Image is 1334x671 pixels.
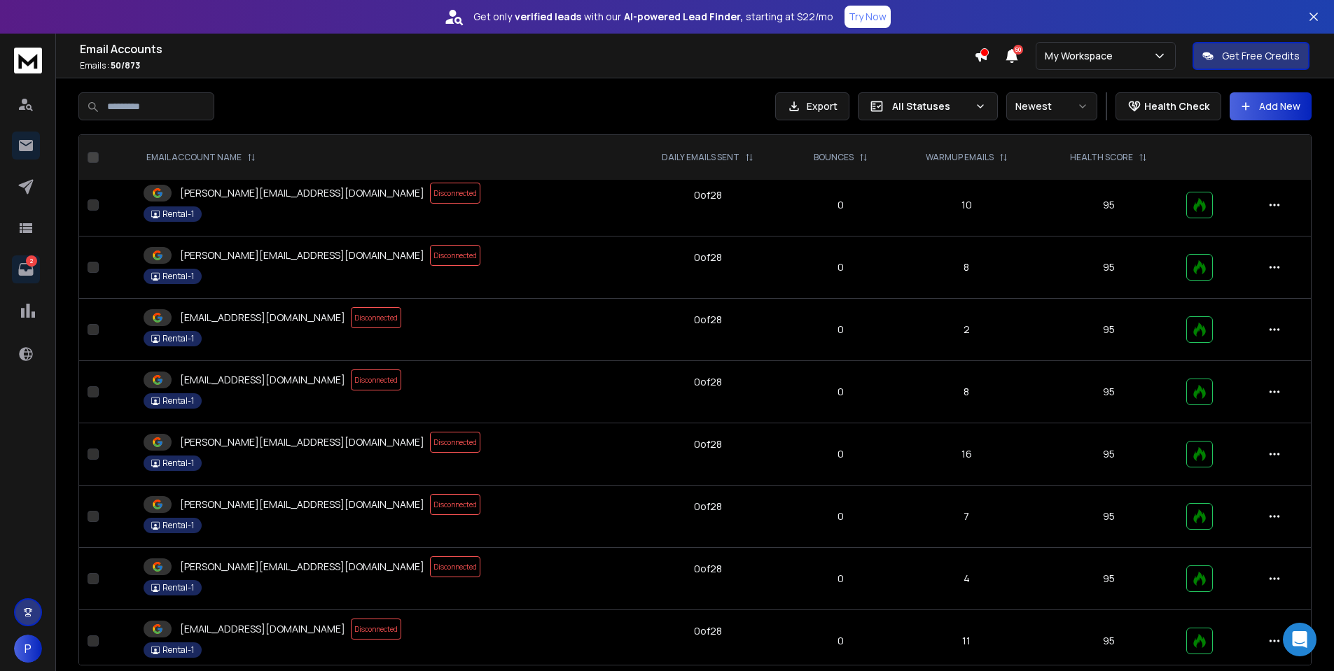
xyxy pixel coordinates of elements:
[80,60,974,71] p: Emails :
[14,635,42,663] button: P
[894,548,1040,610] td: 4
[111,59,140,71] span: 50 / 873
[351,369,401,390] span: Disconnected
[26,255,37,267] p: 2
[1045,49,1118,63] p: My Workspace
[694,250,722,264] div: 0 of 28
[180,311,345,325] p: [EMAIL_ADDRESS][DOMAIN_NAME]
[430,494,480,515] span: Disconnected
[796,198,886,212] p: 0
[1222,49,1300,63] p: Get Free Credits
[796,447,886,461] p: 0
[1006,92,1097,120] button: Newest
[894,174,1040,236] td: 10
[694,500,722,514] div: 0 of 28
[796,385,886,399] p: 0
[1193,42,1309,70] button: Get Free Credits
[894,423,1040,486] td: 16
[814,152,854,163] p: BOUNCES
[162,644,194,656] p: Rental-1
[162,209,194,220] p: Rental-1
[1039,423,1178,486] td: 95
[894,299,1040,361] td: 2
[1230,92,1312,120] button: Add New
[849,10,887,24] p: Try Now
[892,99,969,113] p: All Statuses
[1039,548,1178,610] td: 95
[80,41,974,57] h1: Email Accounts
[894,361,1040,423] td: 8
[1039,361,1178,423] td: 95
[796,323,886,337] p: 0
[694,313,722,327] div: 0 of 28
[894,486,1040,548] td: 7
[1116,92,1221,120] button: Health Check
[1283,623,1316,656] div: Open Intercom Messenger
[694,437,722,451] div: 0 of 28
[796,572,886,586] p: 0
[162,271,194,282] p: Rental-1
[1070,152,1133,163] p: HEALTH SCORE
[473,10,833,24] p: Get only with our starting at $22/mo
[162,395,194,407] p: Rental-1
[351,619,401,640] span: Disconnected
[694,188,722,202] div: 0 of 28
[1039,299,1178,361] td: 95
[662,152,739,163] p: DAILY EMAILS SENT
[430,245,480,266] span: Disconnected
[624,10,743,24] strong: AI-powered Lead Finder,
[430,556,480,577] span: Disconnected
[1039,174,1178,236] td: 95
[162,458,194,469] p: Rental-1
[162,333,194,344] p: Rental-1
[796,634,886,648] p: 0
[796,509,886,523] p: 0
[180,622,345,636] p: [EMAIL_ADDRESS][DOMAIN_NAME]
[146,152,256,163] div: EMAIL ACCOUNT NAME
[1013,45,1023,55] span: 50
[694,624,722,638] div: 0 of 28
[926,152,994,163] p: WARMUP EMAILS
[180,186,424,200] p: [PERSON_NAME][EMAIL_ADDRESS][DOMAIN_NAME]
[894,236,1040,299] td: 8
[1039,236,1178,299] td: 95
[180,497,424,511] p: [PERSON_NAME][EMAIL_ADDRESS][DOMAIN_NAME]
[162,582,194,593] p: Rental-1
[430,432,480,453] span: Disconnected
[1144,99,1209,113] p: Health Check
[180,560,424,574] p: [PERSON_NAME][EMAIL_ADDRESS][DOMAIN_NAME]
[351,307,401,328] span: Disconnected
[162,520,194,531] p: Rental-1
[515,10,581,24] strong: verified leads
[775,92,849,120] button: Export
[845,6,891,28] button: Try Now
[1039,486,1178,548] td: 95
[180,373,345,387] p: [EMAIL_ADDRESS][DOMAIN_NAME]
[14,48,42,73] img: logo
[12,255,40,283] a: 2
[694,375,722,389] div: 0 of 28
[430,183,480,204] span: Disconnected
[180,248,424,262] p: [PERSON_NAME][EMAIL_ADDRESS][DOMAIN_NAME]
[180,435,424,449] p: [PERSON_NAME][EMAIL_ADDRESS][DOMAIN_NAME]
[694,562,722,576] div: 0 of 28
[796,260,886,274] p: 0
